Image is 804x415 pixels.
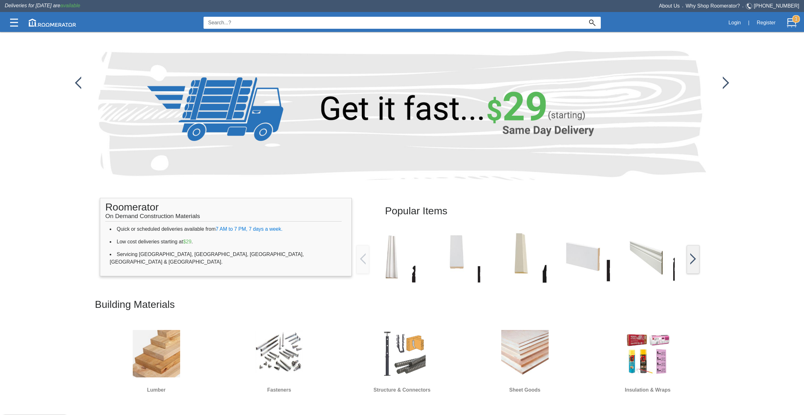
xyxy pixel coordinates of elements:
[792,15,800,23] strong: 1
[385,200,671,222] h2: Popular Items
[608,386,687,394] h6: Insulation & Wraps
[686,3,740,9] a: Why Shop Roomerator?
[624,330,671,377] img: Insulation.jpg
[688,229,743,284] img: /app/images/Buttons/favicon.jpg
[740,5,746,8] span: •
[95,294,709,315] h2: Building Materials
[29,19,76,27] img: roomerator-logo.svg
[723,76,729,89] img: /app/images/Buttons/favicon.jpg
[60,3,80,8] span: available
[105,198,341,222] h1: Roomerator
[240,325,319,398] a: Fasteners
[255,330,303,377] img: Screw.jpg
[240,386,319,394] h6: Fasteners
[105,210,200,219] span: On Demand Construction Materials
[362,386,442,394] h6: Structure & Connectors
[378,330,426,377] img: S&H.jpg
[110,235,342,248] li: Low cost deliveries starting at .
[659,3,680,9] a: About Us
[787,18,796,27] img: Cart.svg
[360,253,366,265] img: /app/images/Buttons/favicon.jpg
[75,76,81,89] img: /app/images/Buttons/favicon.jpg
[754,3,799,9] a: [PHONE_NUMBER]
[362,325,442,398] a: Structure & Connectors
[589,20,595,26] img: Search_Icon.svg
[501,330,549,377] img: Sheet_Good.jpg
[690,253,696,265] img: /app/images/Buttons/favicon.jpg
[117,386,196,394] h6: Lumber
[558,229,614,284] img: /app/images/Buttons/favicon.jpg
[216,226,283,232] span: 7 AM to 7 PM, 7 days a week.
[10,19,18,27] img: Categories.svg
[429,229,484,284] img: /app/images/Buttons/favicon.jpg
[744,16,753,30] div: |
[494,229,549,284] img: /app/images/Buttons/favicon.jpg
[183,239,192,244] span: $29
[5,3,80,8] span: Deliveries for [DATE] are
[110,223,342,235] li: Quick or scheduled deliveries available from
[110,248,342,268] li: Servicing [GEOGRAPHIC_DATA], [GEOGRAPHIC_DATA], [GEOGRAPHIC_DATA], [GEOGRAPHIC_DATA] & [GEOGRAPHI...
[753,16,779,29] button: Register
[133,330,180,377] img: Lumber.jpg
[746,2,754,10] img: Telephone.svg
[204,17,584,29] input: Search...?
[485,386,564,394] h6: Sheet Goods
[117,325,196,398] a: Lumber
[680,5,686,8] span: •
[364,229,419,284] img: /app/images/Buttons/favicon.jpg
[485,325,564,398] a: Sheet Goods
[623,229,679,284] img: /app/images/Buttons/favicon.jpg
[608,325,687,398] a: Insulation & Wraps
[725,16,744,29] button: Login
